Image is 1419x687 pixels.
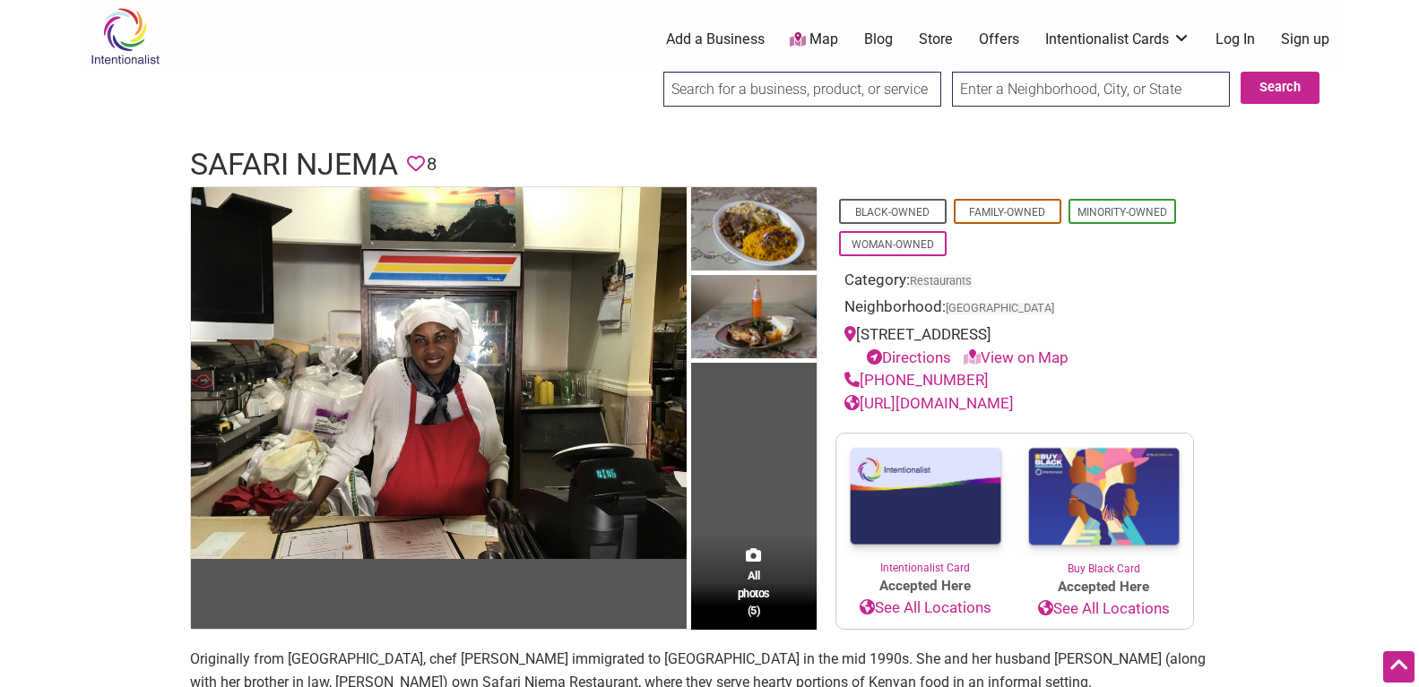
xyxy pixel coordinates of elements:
a: Intentionalist Card [836,434,1015,576]
div: Category: [844,269,1185,296]
input: Enter a Neighborhood, City, or State [952,72,1230,107]
span: [GEOGRAPHIC_DATA] [946,303,1054,314]
img: Safari Njema [691,187,817,275]
a: See All Locations [1015,597,1193,621]
img: Intentionalist [82,7,168,65]
a: [URL][DOMAIN_NAME] [844,394,1014,412]
a: Log In [1216,30,1255,49]
a: Black-Owned [855,206,930,219]
span: All photos (5) [738,567,770,618]
img: Safari Njema [191,187,687,559]
a: Buy Black Card [1015,434,1193,577]
img: Buy Black Card [1015,434,1193,561]
div: [STREET_ADDRESS] [844,323,1185,369]
span: Accepted Here [1015,577,1193,597]
a: [PHONE_NUMBER] [844,371,989,389]
input: Search for a business, product, or service [663,72,941,107]
span: Accepted Here [836,576,1015,597]
a: Intentionalist Cards [1045,30,1190,49]
a: Directions [867,348,951,366]
span: 8 [427,150,437,178]
a: Sign up [1281,30,1329,49]
a: Woman-Owned [852,238,934,251]
a: Offers [979,30,1019,49]
h1: Safari Njema [190,143,398,186]
a: Family-Owned [969,206,1045,219]
a: Add a Business [666,30,765,49]
img: Safari Njema [691,275,817,363]
button: Search [1241,72,1319,104]
a: Map [790,30,838,50]
a: Store [919,30,953,49]
div: Neighborhood: [844,296,1185,323]
a: Restaurants [910,274,972,288]
img: Intentionalist Card [836,434,1015,560]
a: View on Map [964,348,1069,366]
a: Blog [864,30,893,49]
a: See All Locations [836,597,1015,620]
div: Scroll Back to Top [1383,651,1415,683]
a: Minority-Owned [1077,206,1167,219]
